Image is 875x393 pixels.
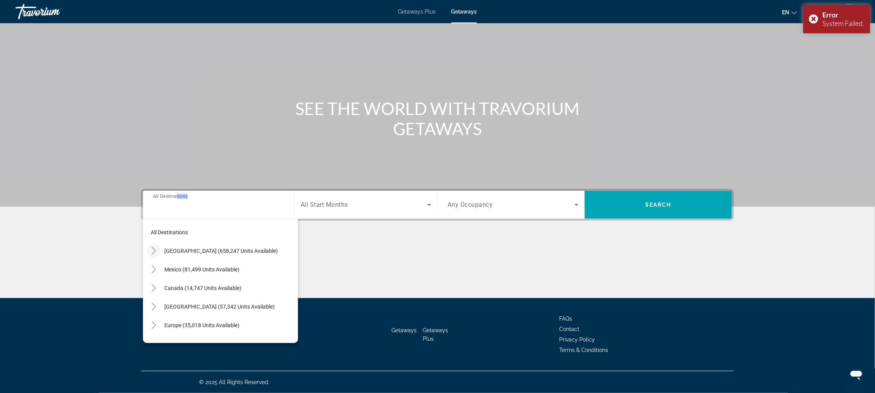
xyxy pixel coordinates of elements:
[160,244,298,258] button: [GEOGRAPHIC_DATA] (658,247 units available)
[147,337,160,351] button: Toggle Australia (3,224 units available)
[147,281,160,295] button: Toggle Canada (14,747 units available)
[160,300,298,314] button: [GEOGRAPHIC_DATA] (57,342 units available)
[560,336,595,343] a: Privacy Policy
[147,300,160,314] button: Toggle Caribbean & Atlantic Islands (57,342 units available)
[560,347,608,353] a: Terms & Conditions
[839,3,859,20] button: User Menu
[782,7,797,18] button: Change language
[645,202,672,208] span: Search
[585,191,732,219] button: Search
[16,2,93,22] a: Travorium
[160,318,298,332] button: Europe (35,018 units available)
[392,327,417,333] a: Getaways
[292,98,583,139] h1: SEE THE WORLD WITH TRAVORIUM GETAWAYS
[423,327,448,342] a: Getaways Plus
[164,322,239,328] span: Europe (35,018 units available)
[823,19,865,27] div: System Failed.
[164,285,241,291] span: Canada (14,747 units available)
[160,337,298,351] button: Australia (3,224 units available)
[560,326,580,332] a: Contact
[199,379,269,385] span: © 2025 All Rights Reserved.
[153,194,188,199] span: All Destinations
[147,319,160,332] button: Toggle Europe (35,018 units available)
[823,10,865,19] div: Error
[147,225,298,239] button: All destinations
[147,263,160,276] button: Toggle Mexico (81,499 units available)
[782,9,790,15] span: en
[448,201,493,209] span: Any Occupancy
[151,229,188,235] span: All destinations
[301,201,348,209] span: All Start Months
[147,244,160,258] button: Toggle United States (658,247 units available)
[164,248,278,254] span: [GEOGRAPHIC_DATA] (658,247 units available)
[451,9,477,15] a: Getaways
[164,304,275,310] span: [GEOGRAPHIC_DATA] (57,342 units available)
[160,281,298,295] button: Canada (14,747 units available)
[398,9,436,15] a: Getaways Plus
[143,191,732,219] div: Search widget
[844,362,869,387] iframe: Button to launch messaging window
[160,263,298,276] button: Mexico (81,499 units available)
[164,266,239,273] span: Mexico (81,499 units available)
[560,316,572,322] a: FAQs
